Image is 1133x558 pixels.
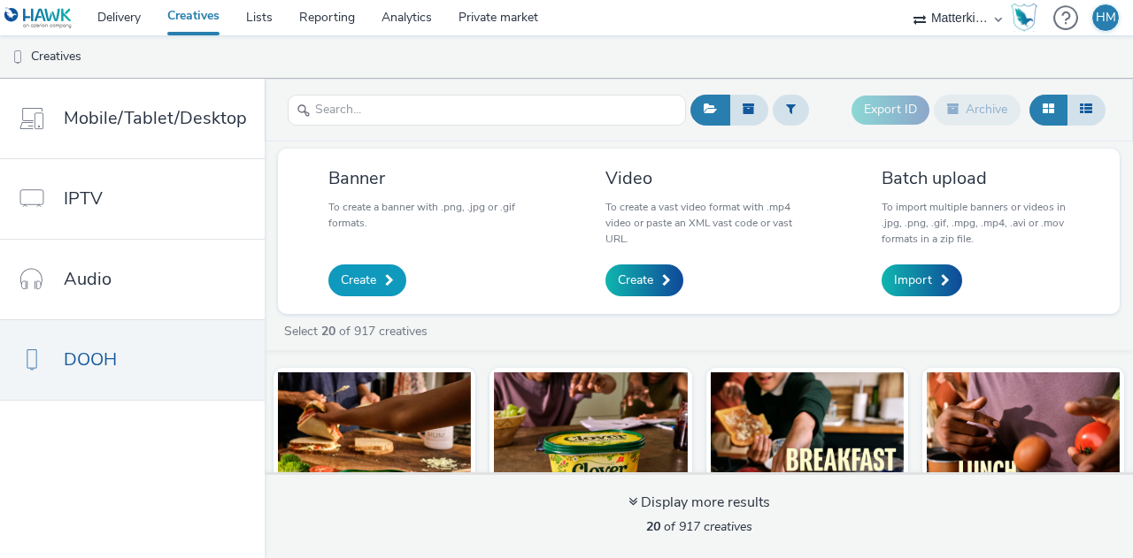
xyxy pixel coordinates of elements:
[4,7,73,29] img: undefined Logo
[605,166,793,190] h3: Video
[64,266,112,292] span: Audio
[711,372,904,545] img: Clover_D6_Breakfast_Done_1080x1920px.jpg visual
[618,271,653,289] span: Create
[64,347,117,372] span: DOOH
[605,264,683,296] a: Create
[894,271,932,289] span: Import
[328,166,516,190] h3: Banner
[1011,4,1037,32] img: Hawk Academy
[288,95,686,126] input: Search...
[852,96,929,124] button: Export ID
[646,518,660,535] strong: 20
[64,186,103,211] span: IPTV
[646,518,752,535] span: of 917 creatives
[328,199,516,231] p: To create a banner with .png, .jpg or .gif formats.
[1029,95,1067,125] button: Grid
[9,49,27,66] img: dooh
[882,166,1069,190] h3: Batch upload
[934,95,1021,125] button: Archive
[64,105,247,131] span: Mobile/Tablet/Desktop
[628,493,770,513] div: Display more results
[278,372,471,545] img: Clover_D6_Lunch_Grabbed_1080x1920px (1).jpg visual
[1067,95,1106,125] button: Table
[1011,4,1044,32] a: Hawk Academy
[882,199,1069,247] p: To import multiple banners or videos in .jpg, .png, .gif, .mpg, .mp4, .avi or .mov formats in a z...
[494,372,687,545] img: Clover_D6_Squabbles_Settled_1080x1920px (3).jpg visual
[882,264,962,296] a: Import
[927,372,1120,545] img: Clover_D6_Lunch_Handled_1080x1920px.jpg visual
[1096,4,1116,31] div: HM
[328,264,406,296] a: Create
[605,199,793,247] p: To create a vast video format with .mp4 video or paste an XML vast code or vast URL.
[282,323,435,340] a: Select of 917 creatives
[341,271,376,289] span: Create
[321,323,335,340] strong: 20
